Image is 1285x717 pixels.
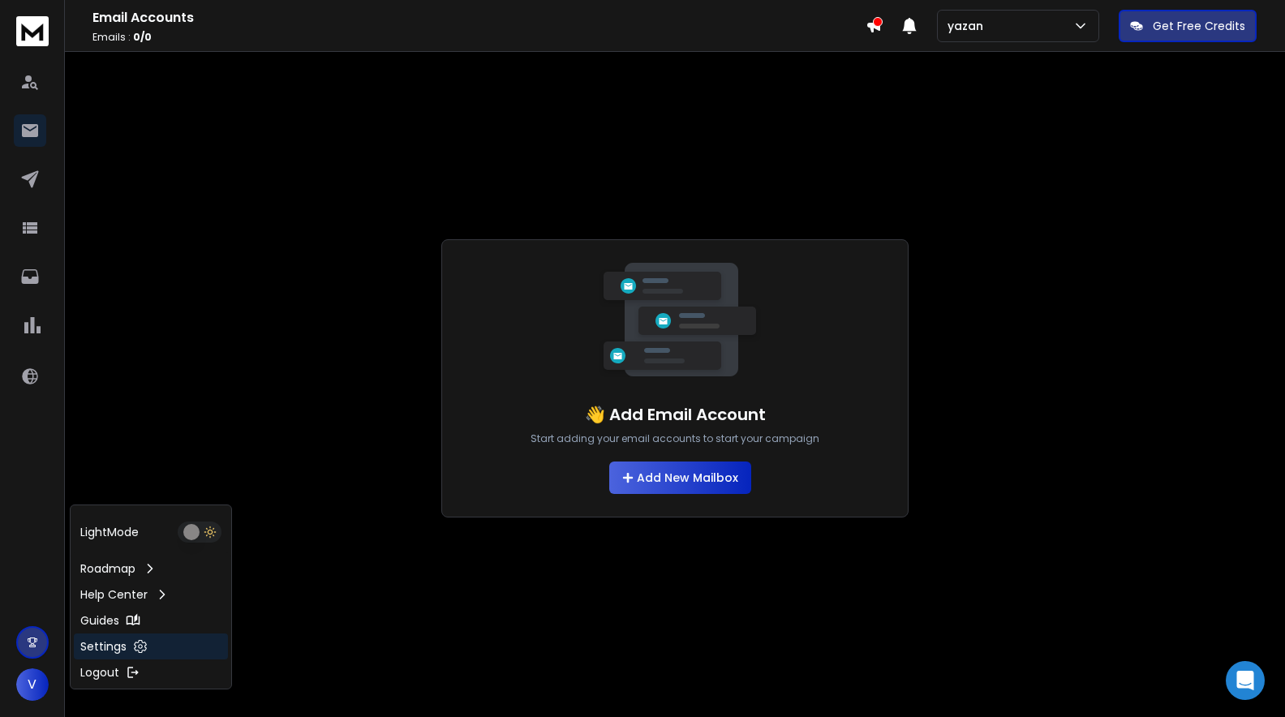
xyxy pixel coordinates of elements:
p: Help Center [80,586,148,603]
span: 0 / 0 [133,30,152,44]
a: Settings [74,633,228,659]
button: Get Free Credits [1119,10,1257,42]
p: yazan [948,18,990,34]
h1: 👋 Add Email Account [585,403,766,426]
p: Guides [80,612,119,629]
button: V [16,668,49,701]
a: Help Center [74,582,228,608]
p: Roadmap [80,560,135,577]
p: Emails : [92,31,866,44]
p: Logout [80,664,119,681]
h1: Email Accounts [92,8,866,28]
div: Open Intercom Messenger [1226,661,1265,700]
p: Start adding your email accounts to start your campaign [531,432,819,445]
button: Add New Mailbox [609,462,751,494]
a: Roadmap [74,556,228,582]
img: logo [16,16,49,46]
a: Guides [74,608,228,633]
p: Settings [80,638,127,655]
p: Get Free Credits [1153,18,1245,34]
p: Light Mode [80,524,139,540]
